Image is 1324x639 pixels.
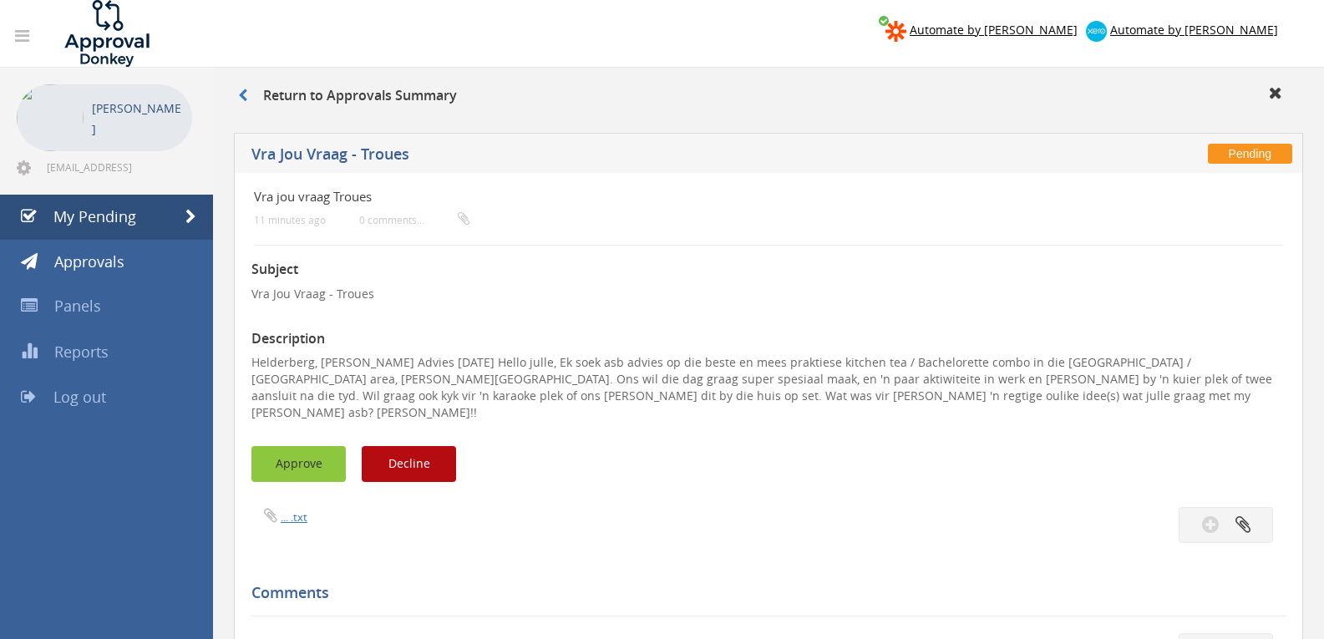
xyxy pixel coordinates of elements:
span: My Pending [53,206,136,226]
p: [PERSON_NAME] [92,98,184,139]
a: ... .txt [281,510,307,525]
h3: Return to Approvals Summary [238,89,457,104]
span: Approvals [54,251,124,271]
small: 0 comments... [359,214,469,226]
small: 11 minutes ago [254,214,326,226]
span: Automate by [PERSON_NAME] [1110,22,1278,38]
h4: Vra jou vraag Troues [254,190,1112,204]
span: Panels [54,296,101,316]
span: Automate by [PERSON_NAME] [910,22,1078,38]
button: Decline [362,446,456,482]
img: xero-logo.png [1086,21,1107,42]
h5: Vra Jou Vraag - Troues [251,146,978,167]
span: Log out [53,387,106,407]
p: Helderberg, [PERSON_NAME] Advies [DATE] Hello julle, Ek soek asb advies op die beste en mees prak... [251,354,1286,421]
h5: Comments [251,585,1273,601]
span: [EMAIL_ADDRESS][DOMAIN_NAME] [47,160,189,174]
span: Pending [1208,144,1292,164]
p: Vra Jou Vraag - Troues [251,286,1286,302]
h3: Description [251,332,1286,347]
button: Approve [251,446,346,482]
img: zapier-logomark.png [885,21,906,42]
span: Reports [54,342,109,362]
h3: Subject [251,262,1286,277]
